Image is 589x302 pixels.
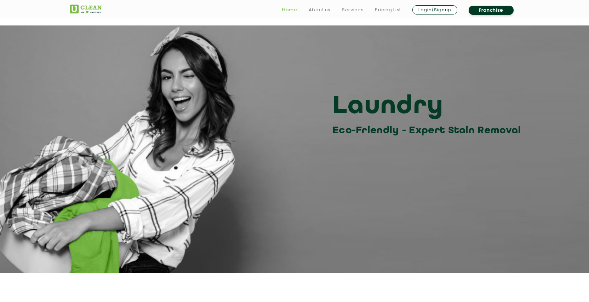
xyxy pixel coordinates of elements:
[309,6,331,14] a: About us
[469,6,514,15] a: Franchise
[332,123,525,139] h3: Eco-Friendly - Expert Stain Removal
[412,5,457,14] a: Login/Signup
[332,91,525,123] h3: Laundry
[282,6,297,14] a: Home
[375,6,401,14] a: Pricing List
[342,6,364,14] a: Services
[70,5,102,13] img: UClean Laundry and Dry Cleaning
